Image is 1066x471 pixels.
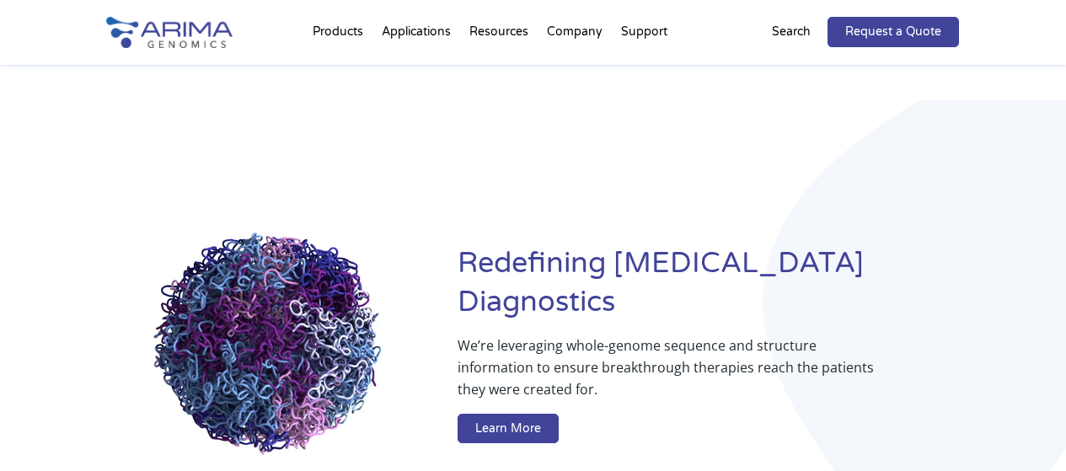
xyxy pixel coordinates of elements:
[982,390,1066,471] iframe: Chat Widget
[772,21,811,43] p: Search
[458,414,559,444] a: Learn More
[458,244,959,335] h1: Redefining [MEDICAL_DATA] Diagnostics
[106,17,233,48] img: Arima-Genomics-logo
[458,335,892,414] p: We’re leveraging whole-genome sequence and structure information to ensure breakthrough therapies...
[828,17,959,47] a: Request a Quote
